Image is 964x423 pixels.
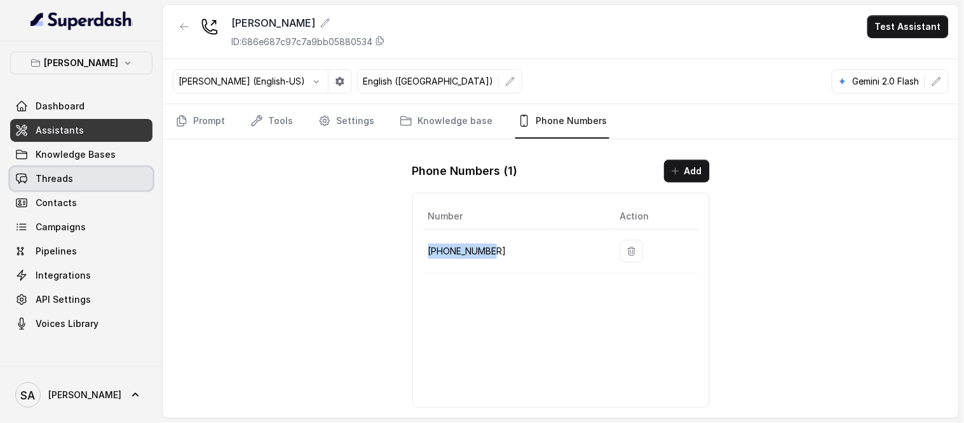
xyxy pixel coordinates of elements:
[10,191,153,214] a: Contacts
[231,15,385,31] div: [PERSON_NAME]
[610,204,699,230] th: Action
[10,143,153,166] a: Knowledge Bases
[36,221,86,233] span: Campaigns
[36,148,116,161] span: Knowledge Bases
[10,240,153,263] a: Pipelines
[179,75,305,88] p: [PERSON_NAME] (English-US)
[10,95,153,118] a: Dashboard
[664,160,710,183] button: Add
[853,75,920,88] p: Gemini 2.0 Flash
[173,104,949,139] nav: Tabs
[173,104,227,139] a: Prompt
[36,317,98,330] span: Voices Library
[36,124,84,137] span: Assistants
[397,104,495,139] a: Knowledge base
[36,269,91,282] span: Integrations
[10,288,153,311] a: API Settings
[36,293,91,306] span: API Settings
[21,389,36,402] text: SA
[10,312,153,335] a: Voices Library
[10,167,153,190] a: Threads
[36,245,77,258] span: Pipelines
[423,204,610,230] th: Number
[231,36,372,48] p: ID: 686e687c97c7a9bb05880534
[10,216,153,239] a: Campaigns
[36,172,73,185] span: Threads
[31,10,133,31] img: light.svg
[36,197,77,209] span: Contacts
[412,161,518,181] h1: Phone Numbers ( 1 )
[248,104,295,139] a: Tools
[316,104,377,139] a: Settings
[10,377,153,413] a: [PERSON_NAME]
[36,100,85,113] span: Dashboard
[515,104,609,139] a: Phone Numbers
[838,76,848,87] svg: google logo
[428,244,600,259] p: [PHONE_NUMBER]
[10,264,153,287] a: Integrations
[44,55,119,71] p: [PERSON_NAME]
[10,119,153,142] a: Assistants
[48,389,121,401] span: [PERSON_NAME]
[10,52,153,74] button: [PERSON_NAME]
[867,15,949,38] button: Test Assistant
[363,75,493,88] p: English ([GEOGRAPHIC_DATA])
